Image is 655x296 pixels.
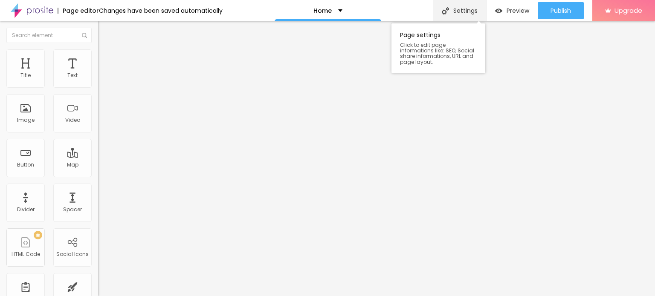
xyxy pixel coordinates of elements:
div: HTML Code [12,251,40,257]
div: Social Icons [56,251,89,257]
div: Map [67,162,78,168]
iframe: Editor [98,21,655,296]
input: Search element [6,28,92,43]
span: Publish [551,7,571,14]
div: Divider [17,207,35,213]
span: Preview [507,7,529,14]
span: Click to edit page informations like: SEO, Social share informations, URL and page layout. [400,42,477,65]
div: Video [65,117,80,123]
img: view-1.svg [495,7,502,14]
div: Text [67,72,78,78]
div: Title [20,72,31,78]
img: Icone [442,7,449,14]
span: Upgrade [614,7,642,14]
div: Image [17,117,35,123]
p: Home [313,8,332,14]
div: Page settings [391,23,485,73]
img: Icone [82,33,87,38]
div: Page editor [58,8,99,14]
div: Button [17,162,34,168]
div: Spacer [63,207,82,213]
button: Publish [538,2,584,19]
button: Preview [487,2,538,19]
div: Changes have been saved automatically [99,8,223,14]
